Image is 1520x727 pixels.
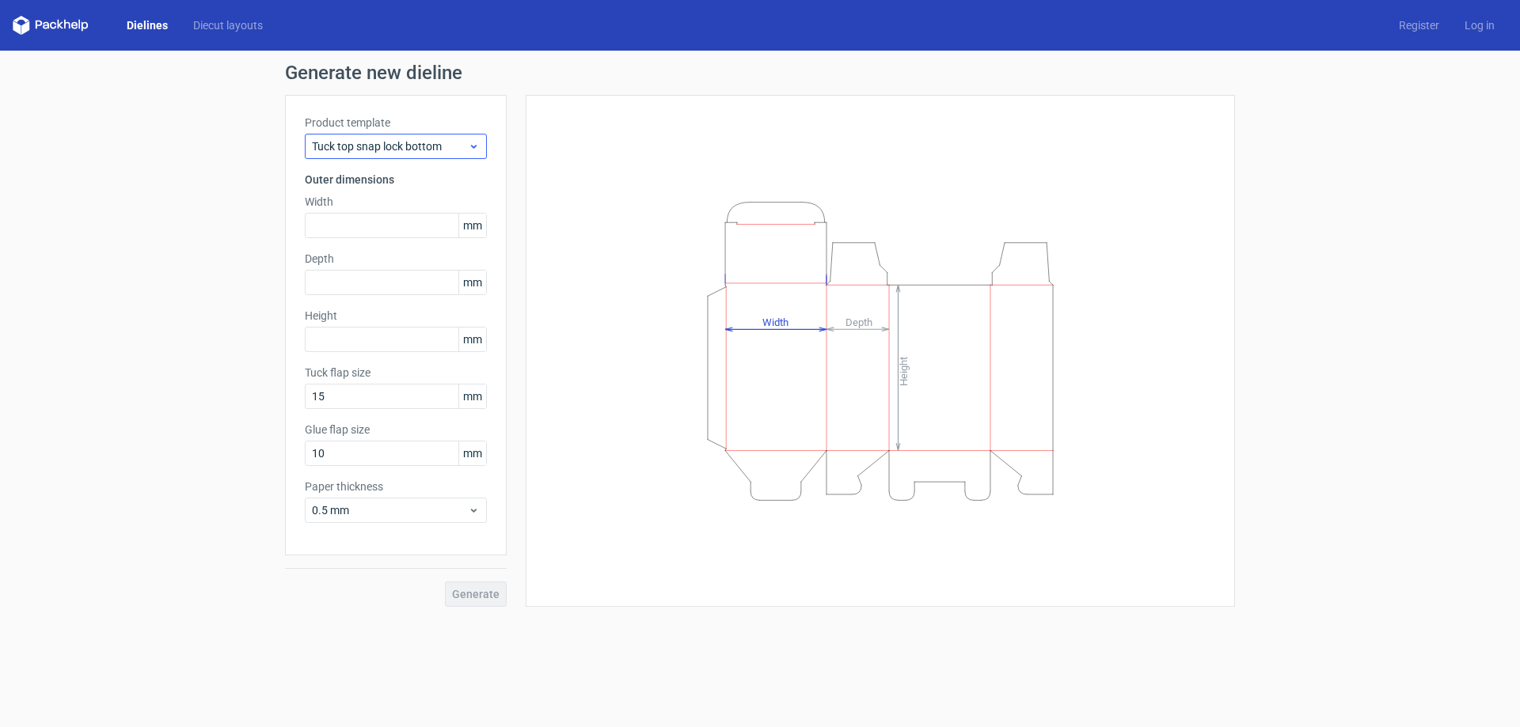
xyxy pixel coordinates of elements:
[285,63,1235,82] h1: Generate new dieline
[458,384,486,408] span: mm
[305,422,487,437] label: Glue flap size
[305,365,487,381] label: Tuck flap size
[305,194,487,210] label: Width
[180,17,275,33] a: Diecut layouts
[458,441,486,465] span: mm
[305,172,487,187] h3: Outer dimensions
[305,115,487,131] label: Product template
[458,328,486,351] span: mm
[114,17,180,33] a: Dielines
[305,308,487,324] label: Height
[762,316,788,328] tspan: Width
[1452,17,1507,33] a: Log in
[898,356,910,385] tspan: Height
[305,479,487,494] label: Paper thickness
[845,316,872,328] tspan: Depth
[305,251,487,267] label: Depth
[458,271,486,294] span: mm
[1386,17,1452,33] a: Register
[312,138,468,154] span: Tuck top snap lock bottom
[458,214,486,237] span: mm
[312,502,468,518] span: 0.5 mm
